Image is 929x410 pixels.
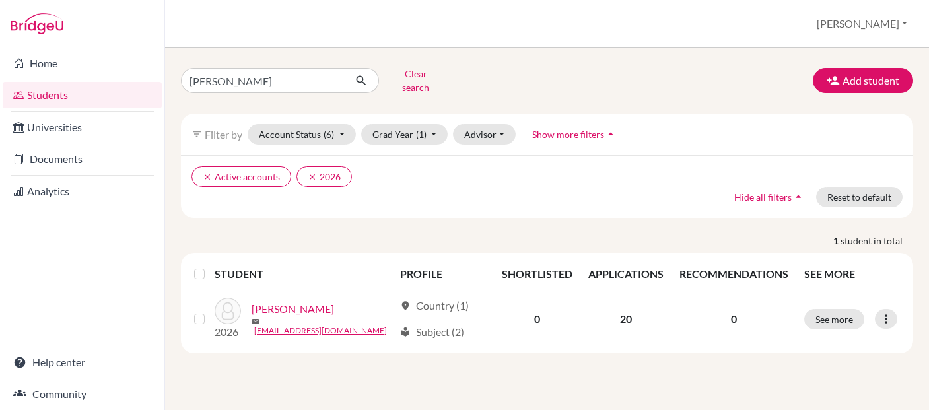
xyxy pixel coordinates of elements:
[580,290,671,348] td: 20
[792,190,805,203] i: arrow_drop_up
[248,124,356,145] button: Account Status(6)
[671,258,796,290] th: RECOMMENDATIONS
[181,68,345,93] input: Find student by name...
[734,191,792,203] span: Hide all filters
[191,166,291,187] button: clearActive accounts
[3,82,162,108] a: Students
[400,327,411,337] span: local_library
[3,381,162,407] a: Community
[400,300,411,311] span: location_on
[580,258,671,290] th: APPLICATIONS
[841,234,913,248] span: student in total
[379,63,452,98] button: Clear search
[400,324,464,340] div: Subject (2)
[400,298,469,314] div: Country (1)
[813,68,913,93] button: Add student
[494,290,580,348] td: 0
[361,124,448,145] button: Grad Year(1)
[804,309,864,329] button: See more
[254,325,387,337] a: [EMAIL_ADDRESS][DOMAIN_NAME]
[416,129,427,140] span: (1)
[532,129,604,140] span: Show more filters
[392,258,494,290] th: PROFILE
[796,258,908,290] th: SEE MORE
[604,127,617,141] i: arrow_drop_up
[833,234,841,248] strong: 1
[215,298,241,324] img: Wang, Catherine
[252,301,334,317] a: [PERSON_NAME]
[679,311,788,327] p: 0
[324,129,334,140] span: (6)
[3,50,162,77] a: Home
[296,166,352,187] button: clear2026
[453,124,516,145] button: Advisor
[521,124,629,145] button: Show more filtersarrow_drop_up
[3,349,162,376] a: Help center
[3,114,162,141] a: Universities
[205,128,242,141] span: Filter by
[3,146,162,172] a: Documents
[494,258,580,290] th: SHORTLISTED
[191,129,202,139] i: filter_list
[203,172,212,182] i: clear
[3,178,162,205] a: Analytics
[816,187,903,207] button: Reset to default
[308,172,317,182] i: clear
[723,187,816,207] button: Hide all filtersarrow_drop_up
[811,11,913,36] button: [PERSON_NAME]
[11,13,63,34] img: Bridge-U
[252,318,259,325] span: mail
[215,324,241,340] p: 2026
[215,258,392,290] th: STUDENT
